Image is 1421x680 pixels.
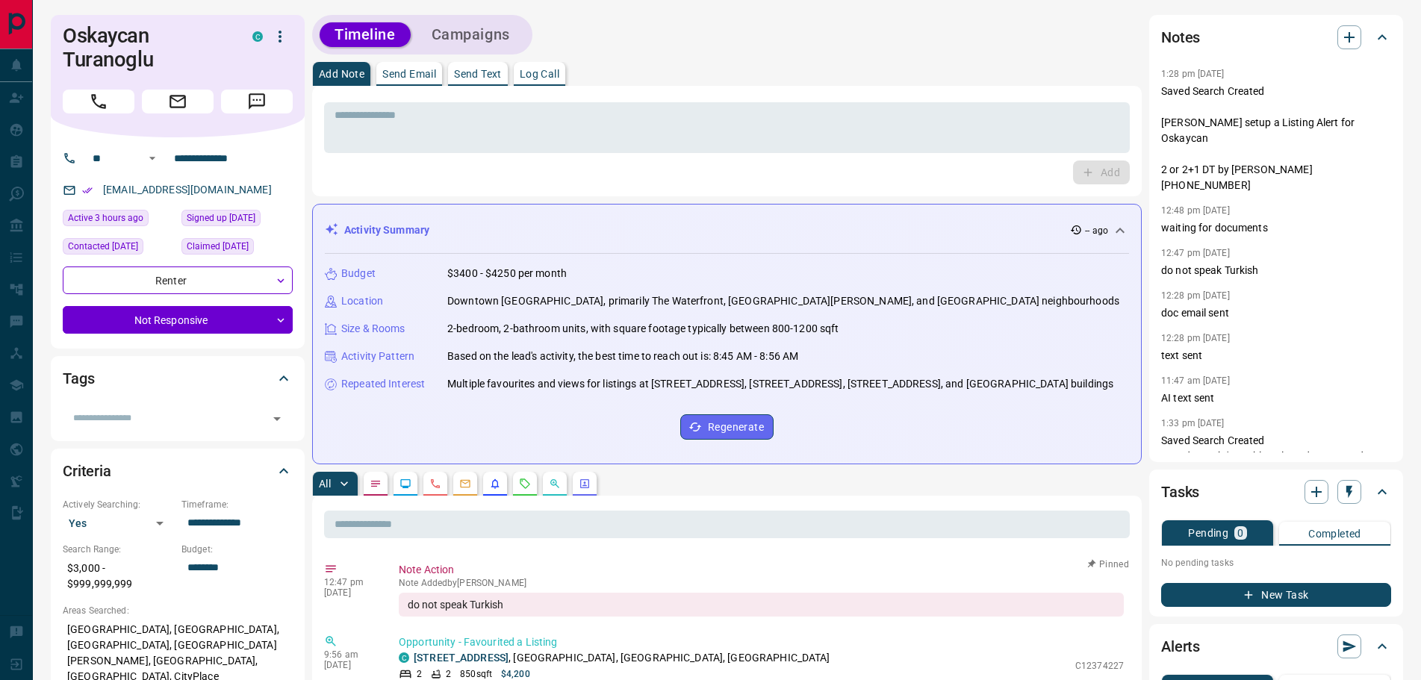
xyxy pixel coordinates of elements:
[1161,375,1230,386] p: 11:47 am [DATE]
[519,478,531,490] svg: Requests
[1161,418,1225,428] p: 1:33 pm [DATE]
[63,238,174,259] div: Tue Sep 30 2025
[489,478,501,490] svg: Listing Alerts
[341,321,405,337] p: Size & Rooms
[324,660,376,670] p: [DATE]
[579,478,591,490] svg: Agent Actions
[1161,474,1391,510] div: Tasks
[319,69,364,79] p: Add Note
[447,293,1119,309] p: Downtown [GEOGRAPHIC_DATA], primarily The Waterfront, [GEOGRAPHIC_DATA][PERSON_NAME], and [GEOGRA...
[181,210,293,231] div: Tue Oct 04 2022
[1161,263,1391,278] p: do not speak Turkish
[417,22,525,47] button: Campaigns
[399,478,411,490] svg: Lead Browsing Activity
[63,90,134,113] span: Call
[221,90,293,113] span: Message
[1161,305,1391,321] p: doc email sent
[1161,220,1391,236] p: waiting for documents
[63,459,111,483] h2: Criteria
[63,210,174,231] div: Sun Oct 12 2025
[1161,628,1391,664] div: Alerts
[324,587,376,598] p: [DATE]
[68,239,138,254] span: Contacted [DATE]
[1161,290,1230,301] p: 12:28 pm [DATE]
[370,478,382,490] svg: Notes
[68,210,143,225] span: Active 3 hours ago
[181,238,293,259] div: Thu Nov 09 2023
[142,90,214,113] span: Email
[341,349,414,364] p: Activity Pattern
[1161,634,1200,658] h2: Alerts
[1161,333,1230,343] p: 12:28 pm [DATE]
[399,578,1124,588] p: Note Added by [PERSON_NAME]
[63,556,174,596] p: $3,000 - $999,999,999
[63,361,293,396] div: Tags
[341,376,425,392] p: Repeated Interest
[1161,25,1200,49] h2: Notes
[63,511,174,535] div: Yes
[1161,480,1199,504] h2: Tasks
[399,562,1124,578] p: Note Action
[1161,19,1391,55] div: Notes
[549,478,561,490] svg: Opportunities
[1161,552,1391,574] p: No pending tasks
[447,376,1113,392] p: Multiple favourites and views for listings at [STREET_ADDRESS], [STREET_ADDRESS], [STREET_ADDRESS...
[1161,583,1391,607] button: New Task
[341,266,376,281] p: Budget
[181,498,293,511] p: Timeframe:
[63,543,174,556] p: Search Range:
[324,577,376,587] p: 12:47 pm
[399,634,1124,650] p: Opportunity - Favourited a Listing
[319,478,331,489] p: All
[63,24,230,72] h1: Oskaycan Turanoglu
[63,453,293,489] div: Criteria
[1161,433,1391,480] p: Saved Search Created Saved search 'Monthly Sale updates , 1 Bed Parking, Etobicoke' created by [P...
[1161,69,1225,79] p: 1:28 pm [DATE]
[63,266,293,294] div: Renter
[63,604,293,617] p: Areas Searched:
[143,149,161,167] button: Open
[399,593,1124,617] div: do not speak Turkish
[325,216,1129,244] div: Activity Summary-- ago
[63,366,94,390] h2: Tags
[1237,528,1243,538] p: 0
[447,321,839,337] p: 2-bedroom, 2-bathroom units, with square footage typically between 800-1200 sqft
[1161,84,1391,193] p: Saved Search Created [PERSON_NAME] setup a Listing Alert for Oskaycan 2 or 2+1 DT by [PERSON_NAME...
[1308,528,1361,539] p: Completed
[341,293,383,309] p: Location
[680,414,774,440] button: Regenerate
[459,478,471,490] svg: Emails
[1161,248,1230,258] p: 12:47 pm [DATE]
[103,184,272,196] a: [EMAIL_ADDRESS][DOMAIN_NAME]
[267,408,287,429] button: Open
[320,22,411,47] button: Timeline
[520,69,559,79] p: Log Call
[187,210,255,225] span: Signed up [DATE]
[181,543,293,556] p: Budget:
[63,306,293,334] div: Not Responsive
[1085,224,1108,237] p: -- ago
[187,239,249,254] span: Claimed [DATE]
[414,652,509,664] a: [STREET_ADDRESS]
[399,652,409,663] div: condos.ca
[324,649,376,660] p: 9:56 am
[429,478,441,490] svg: Calls
[414,650,830,666] p: , [GEOGRAPHIC_DATA], [GEOGRAPHIC_DATA], [GEOGRAPHIC_DATA]
[1161,205,1230,216] p: 12:48 pm [DATE]
[1188,528,1228,538] p: Pending
[1086,558,1130,571] button: Pinned
[252,31,263,42] div: condos.ca
[1075,659,1124,673] p: C12374227
[454,69,502,79] p: Send Text
[447,266,567,281] p: $3400 - $4250 per month
[1161,348,1391,364] p: text sent
[1161,390,1391,406] p: AI text sent
[447,349,798,364] p: Based on the lead's activity, the best time to reach out is: 8:45 AM - 8:56 AM
[63,498,174,511] p: Actively Searching:
[382,69,436,79] p: Send Email
[82,185,93,196] svg: Email Verified
[344,222,429,238] p: Activity Summary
